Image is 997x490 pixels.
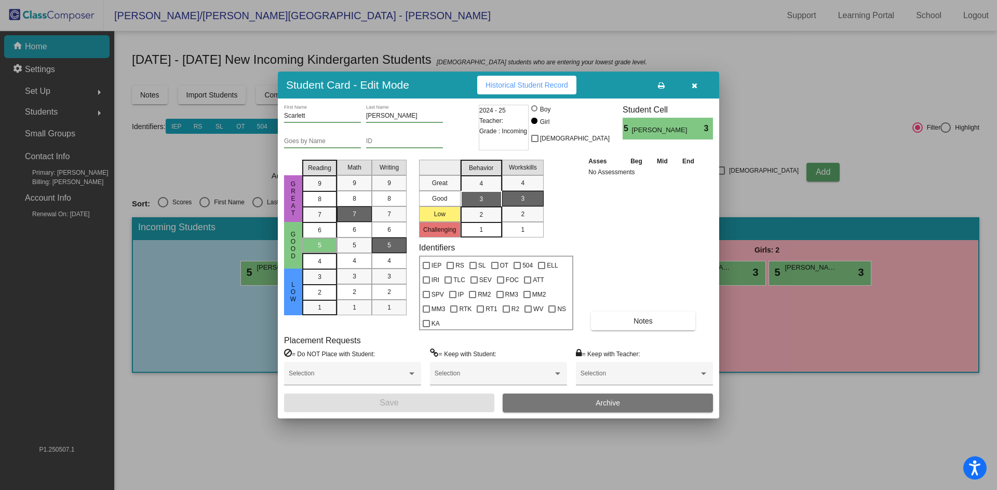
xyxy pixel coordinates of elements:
span: RT1 [486,303,497,315]
h3: Student Cell [623,105,713,115]
span: FOC [506,274,519,286]
span: Notes [634,317,653,325]
span: 3 [521,194,524,203]
span: MM2 [532,288,546,301]
span: 7 [353,209,356,219]
span: 3 [318,272,321,282]
span: 4 [521,178,524,188]
span: 2024 - 25 [479,105,506,116]
span: SEV [479,274,492,286]
span: 9 [387,178,391,188]
span: Grade : Incoming [479,126,527,136]
span: Historical Student Record [486,81,568,89]
span: SL [478,259,486,272]
span: 1 [479,225,483,234]
span: 6 [318,226,321,235]
span: 8 [318,194,321,204]
span: ATT [533,274,544,286]
span: 3 [387,272,391,281]
span: Good [289,231,298,260]
span: 2 [479,210,483,219]
span: 1 [387,303,391,312]
span: 6 [353,225,356,234]
span: Workskills [509,163,537,172]
span: RM2 [478,288,491,301]
span: 4 [387,256,391,265]
span: MM3 [432,303,446,315]
div: Boy [540,105,551,114]
span: 3 [353,272,356,281]
input: goes by name [284,138,361,145]
span: 9 [353,178,356,188]
button: Save [284,394,494,412]
span: RS [455,259,464,272]
span: 2 [387,287,391,297]
span: 5 [353,241,356,250]
span: Low [289,281,298,303]
span: 2 [521,209,524,219]
span: Save [380,398,398,407]
span: 1 [521,225,524,234]
span: Great [289,180,298,217]
span: 3 [704,122,713,135]
span: 504 [522,259,533,272]
span: Writing [380,163,399,172]
span: 8 [387,194,391,203]
span: 9 [318,179,321,188]
span: Behavior [469,163,493,173]
th: Asses [586,156,623,167]
span: 5 [318,241,321,250]
span: 1 [318,303,321,312]
label: = Keep with Teacher: [576,348,640,359]
span: 1 [353,303,356,312]
label: Identifiers [419,243,455,253]
span: IEP [432,259,441,272]
div: Girl [540,117,550,127]
span: [PERSON_NAME] [631,125,689,135]
th: Beg [623,156,650,167]
label: = Keep with Student: [430,348,496,359]
td: No Assessments [586,167,702,177]
span: Math [347,163,361,172]
th: Mid [650,156,675,167]
button: Historical Student Record [477,76,576,94]
button: Archive [503,394,713,412]
span: ELL [547,259,558,272]
span: TLC [453,274,465,286]
span: 4 [318,257,321,266]
span: RTK [459,303,471,315]
span: Archive [596,399,620,407]
span: [DEMOGRAPHIC_DATA] [540,132,610,145]
span: 3 [479,194,483,204]
span: 7 [318,210,321,219]
span: 4 [479,179,483,188]
label: = Do NOT Place with Student: [284,348,375,359]
span: 2 [318,288,321,297]
span: Reading [308,163,331,173]
span: RM3 [505,288,518,301]
span: 7 [387,209,391,219]
th: End [675,156,702,167]
span: WV [533,303,543,315]
h3: Student Card - Edit Mode [286,78,409,91]
span: IRI [432,274,439,286]
span: NS [557,303,566,315]
label: Placement Requests [284,335,361,345]
button: Notes [591,312,695,330]
span: 6 [387,225,391,234]
span: SPV [432,288,444,301]
span: 2 [353,287,356,297]
span: IP [458,288,464,301]
span: 4 [353,256,356,265]
span: OT [500,259,509,272]
span: Teacher: [479,116,503,126]
span: 5 [623,122,631,135]
span: R2 [511,303,519,315]
span: KA [432,317,440,330]
span: 5 [387,241,391,250]
span: 8 [353,194,356,203]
